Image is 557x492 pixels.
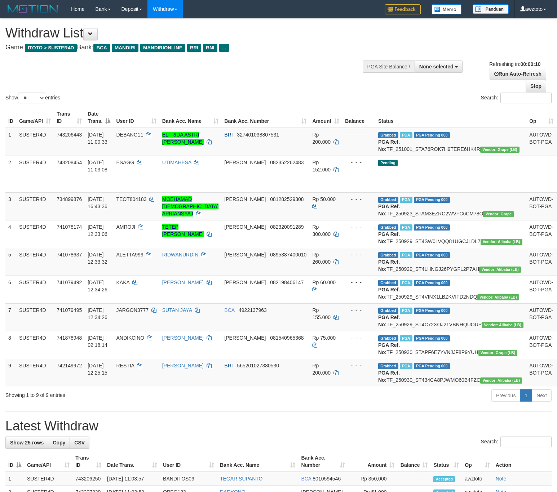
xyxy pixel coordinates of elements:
label: Search: [481,93,552,103]
span: 742149972 [57,363,82,368]
th: Amount: activate to sort column ascending [309,107,342,128]
div: Showing 1 to 9 of 9 entries [5,389,227,399]
span: Copy 565201027380530 to clipboard [237,363,279,368]
div: - - - [345,362,372,369]
a: Next [532,389,552,402]
b: PGA Ref. No: [378,342,400,355]
span: [DATE] 12:33:06 [88,224,107,237]
div: - - - [345,251,372,258]
a: SUTAN JAYA [162,307,192,313]
label: Search: [481,437,552,447]
img: panduan.png [473,4,509,14]
span: PGA Pending [414,224,450,231]
span: Grabbed [378,335,398,341]
span: Pending [378,160,398,166]
td: TF_250929_ST4VINX1LBZKVIFD2NDQ [375,276,526,303]
span: [PERSON_NAME] [224,279,266,285]
td: awztoto [462,472,492,486]
b: PGA Ref. No: [378,287,400,300]
td: 1 [5,472,24,486]
span: Rp 155.000 [312,307,331,320]
strong: 00:00:10 [520,61,540,67]
a: CSV [70,437,89,449]
h1: Latest Withdraw [5,419,552,433]
td: 5 [5,248,16,276]
a: [PERSON_NAME] [162,335,204,341]
a: Note [496,476,507,482]
span: BRI [187,44,201,52]
a: MOEHAMAD [DEMOGRAPHIC_DATA] APRIANSYAJ [162,196,219,216]
td: [DATE] 11:03:57 [104,472,160,486]
span: Grabbed [378,363,398,369]
img: MOTION_logo.png [5,4,60,14]
span: MANDIRI [112,44,138,52]
span: PGA Pending [414,197,450,203]
span: PGA Pending [414,363,450,369]
td: TF_250930_ST434CA8PJWMO60B4FZC [375,359,526,386]
span: 741078174 [57,224,82,230]
span: Rp 200.000 [312,363,331,376]
td: TF_250929_ST4SW0LVQQ81UGCJLDL7 [375,220,526,248]
span: 734899876 [57,196,82,202]
span: [DATE] 12:33:32 [88,252,107,265]
span: Marked by awztoto [400,224,412,231]
div: - - - [345,196,372,203]
span: MANDIRIONLINE [140,44,185,52]
a: Previous [491,389,520,402]
button: None selected [415,61,463,73]
a: TEGAR SUPANTO [220,476,263,482]
th: User ID: activate to sort column ascending [160,451,217,472]
span: Rp 50.000 [312,196,336,202]
span: Marked by awztoto [400,308,412,314]
span: Grabbed [378,280,398,286]
span: [PERSON_NAME] [224,196,266,202]
span: RESTIA [116,363,134,368]
span: Vendor URL: https://dashboard.q2checkout.com/secure [480,147,520,153]
a: [PERSON_NAME] [162,279,204,285]
td: SUSTER4D [16,156,54,192]
th: Op: activate to sort column ascending [526,107,556,128]
span: Marked by awztoto [400,197,412,203]
td: AUTOWD-BOT-PGA [526,359,556,386]
span: [DATE] 16:43:36 [88,196,107,209]
td: SUSTER4D [16,192,54,220]
span: KAKA [116,279,129,285]
span: BNI [203,44,217,52]
span: Grabbed [378,252,398,258]
span: Vendor URL: https://dashboard.q2checkout.com/secure [479,267,521,273]
span: [DATE] 02:18:14 [88,335,107,348]
th: Status [375,107,526,128]
span: Vendor URL: https://dashboard.q2checkout.com/secure [477,294,519,300]
a: TETEP [PERSON_NAME] [162,224,204,237]
td: AUTOWD-BOT-PGA [526,248,556,276]
span: ESAGG [116,160,134,165]
td: AUTOWD-BOT-PGA [526,220,556,248]
span: BCA [224,307,234,313]
span: ... [219,44,229,52]
a: Copy [48,437,70,449]
b: PGA Ref. No: [378,139,400,152]
td: 3 [5,192,16,220]
span: Copy [53,440,65,446]
div: - - - [345,159,372,166]
span: Vendor URL: https://dashboard.q2checkout.com/secure [480,377,522,384]
input: Search: [500,93,552,103]
span: CSV [74,440,85,446]
td: AUTOWD-BOT-PGA [526,303,556,331]
td: AUTOWD-BOT-PGA [526,276,556,303]
td: SUSTER4D [16,220,54,248]
td: SUSTER4D [16,331,54,359]
th: Game/API: activate to sort column ascending [16,107,54,128]
a: UTIMAHESA [162,160,191,165]
td: 8 [5,331,16,359]
th: Date Trans.: activate to sort column ascending [104,451,160,472]
td: 9 [5,359,16,386]
span: Grabbed [378,197,398,203]
td: TF_250930_STAPF6E7YVNJJF8P9YUH [375,331,526,359]
td: BANDITOS09 [160,472,217,486]
td: TF_250923_STAM3EZRC2WVFC6CM78O [375,192,526,220]
select: Showentries [18,93,45,103]
span: Grabbed [378,224,398,231]
span: Rp 152.000 [312,160,331,173]
div: - - - [345,223,372,231]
